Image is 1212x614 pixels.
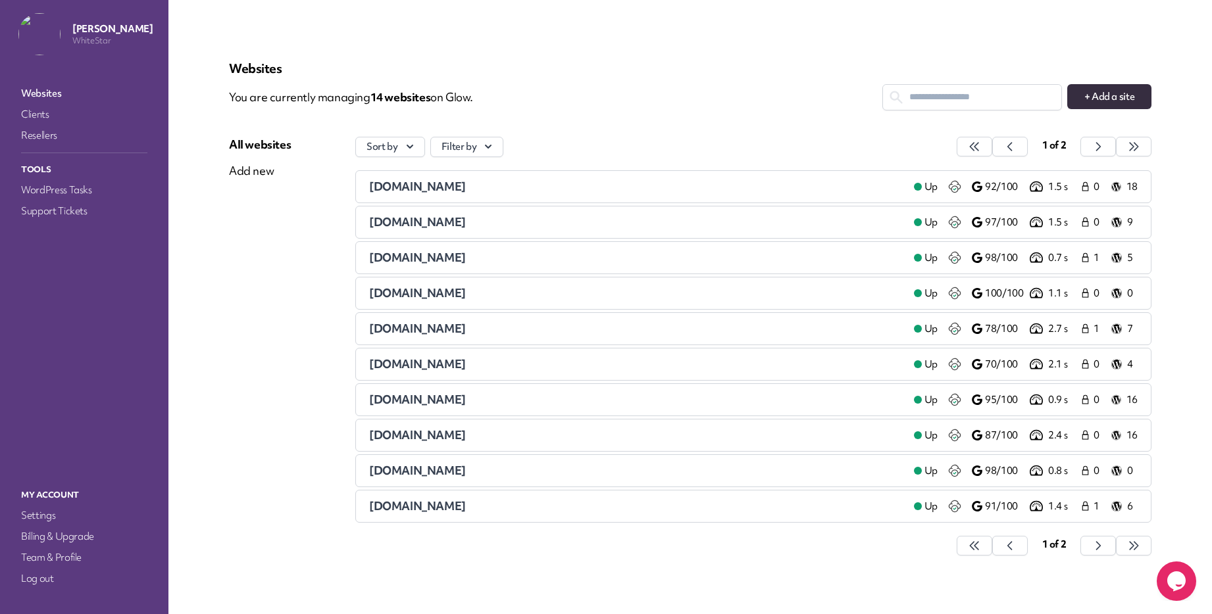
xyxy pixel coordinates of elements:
[1127,322,1138,336] p: 7
[1094,180,1103,194] span: 0
[1080,214,1106,230] a: 0
[985,251,1027,265] p: 98/100
[72,35,153,46] p: WhiteStar
[924,287,938,300] span: Up
[985,429,1027,442] p: 87/100
[72,22,153,35] p: [PERSON_NAME]
[1111,392,1138,408] a: 16
[1127,500,1138,513] p: 6
[1157,561,1199,601] iframe: chat widget
[1111,179,1138,195] a: 18
[985,500,1027,513] p: 91/100
[1042,139,1067,152] span: 1 of 2
[924,180,938,194] span: Up
[369,250,466,265] span: [DOMAIN_NAME]
[18,506,150,525] a: Settings
[972,392,1080,408] a: 95/100 0.9 s
[1080,179,1106,195] a: 0
[229,137,291,153] div: All websites
[985,393,1027,407] p: 95/100
[369,285,903,301] a: [DOMAIN_NAME]
[18,548,150,567] a: Team & Profile
[1094,322,1103,336] span: 1
[355,137,425,157] button: Sort by
[1048,322,1080,336] p: 2.7 s
[1048,287,1080,300] p: 1.1 s
[1067,84,1151,109] button: + Add a site
[1111,285,1138,301] a: 0
[924,500,938,513] span: Up
[972,321,1080,337] a: 78/100 2.7 s
[903,179,948,195] a: Up
[1127,287,1138,300] p: 0
[985,287,1027,300] p: 100/100
[18,486,150,504] p: My Account
[18,181,150,199] a: WordPress Tasks
[1127,358,1138,371] p: 4
[18,84,150,103] a: Websites
[369,214,466,229] span: [DOMAIN_NAME]
[18,126,150,145] a: Resellers
[1111,356,1138,372] a: 4
[1111,427,1138,443] a: 16
[1080,250,1106,266] a: 1
[18,105,150,124] a: Clients
[1094,464,1103,478] span: 0
[1111,498,1138,514] a: 6
[369,179,903,195] a: [DOMAIN_NAME]
[924,322,938,336] span: Up
[1080,356,1106,372] a: 0
[1080,321,1106,337] a: 1
[1080,463,1106,479] a: 0
[369,463,466,478] span: [DOMAIN_NAME]
[1080,285,1106,301] a: 0
[1094,429,1103,442] span: 0
[1094,216,1103,229] span: 0
[985,216,1027,229] p: 97/100
[229,163,291,179] div: Add new
[369,321,903,337] a: [DOMAIN_NAME]
[924,358,938,371] span: Up
[903,498,948,514] a: Up
[229,60,1151,76] p: Websites
[369,427,903,443] a: [DOMAIN_NAME]
[1111,463,1138,479] a: 0
[1094,393,1103,407] span: 0
[369,392,466,407] span: [DOMAIN_NAME]
[369,498,903,514] a: [DOMAIN_NAME]
[985,180,1027,194] p: 92/100
[972,250,1080,266] a: 98/100 0.7 s
[1126,429,1138,442] p: 16
[369,321,466,336] span: [DOMAIN_NAME]
[972,427,1080,443] a: 87/100 2.4 s
[903,427,948,443] a: Up
[1111,250,1138,266] a: 5
[972,463,1080,479] a: 98/100 0.8 s
[1048,393,1080,407] p: 0.9 s
[1126,180,1138,194] p: 18
[1048,216,1080,229] p: 1.5 s
[924,429,938,442] span: Up
[369,463,903,479] a: [DOMAIN_NAME]
[18,527,150,546] a: Billing & Upgrade
[924,251,938,265] span: Up
[972,285,1080,301] a: 100/100 1.1 s
[229,84,882,110] p: You are currently managing on Glow.
[1080,427,1106,443] a: 0
[369,356,903,372] a: [DOMAIN_NAME]
[985,358,1027,371] p: 70/100
[1094,251,1103,265] span: 1
[18,202,150,220] a: Support Tickets
[1042,538,1067,551] span: 1 of 2
[972,356,1080,372] a: 70/100 2.1 s
[903,321,948,337] a: Up
[1080,498,1106,514] a: 1
[369,285,466,300] span: [DOMAIN_NAME]
[903,463,948,479] a: Up
[1111,214,1138,230] a: 9
[369,392,903,408] a: [DOMAIN_NAME]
